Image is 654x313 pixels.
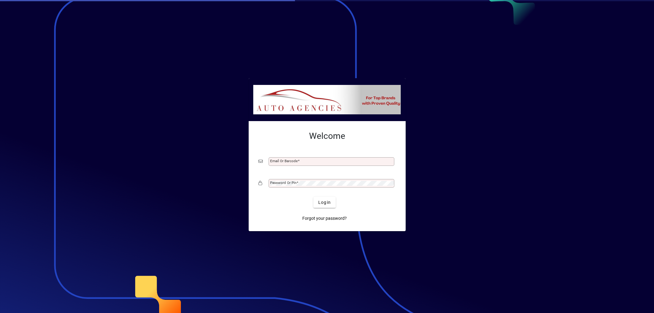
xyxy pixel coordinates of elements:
[318,199,331,206] span: Login
[270,159,298,163] mat-label: Email or Barcode
[300,213,349,224] a: Forgot your password?
[258,131,396,141] h2: Welcome
[270,181,296,185] mat-label: Password or Pin
[313,197,336,208] button: Login
[302,215,347,222] span: Forgot your password?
